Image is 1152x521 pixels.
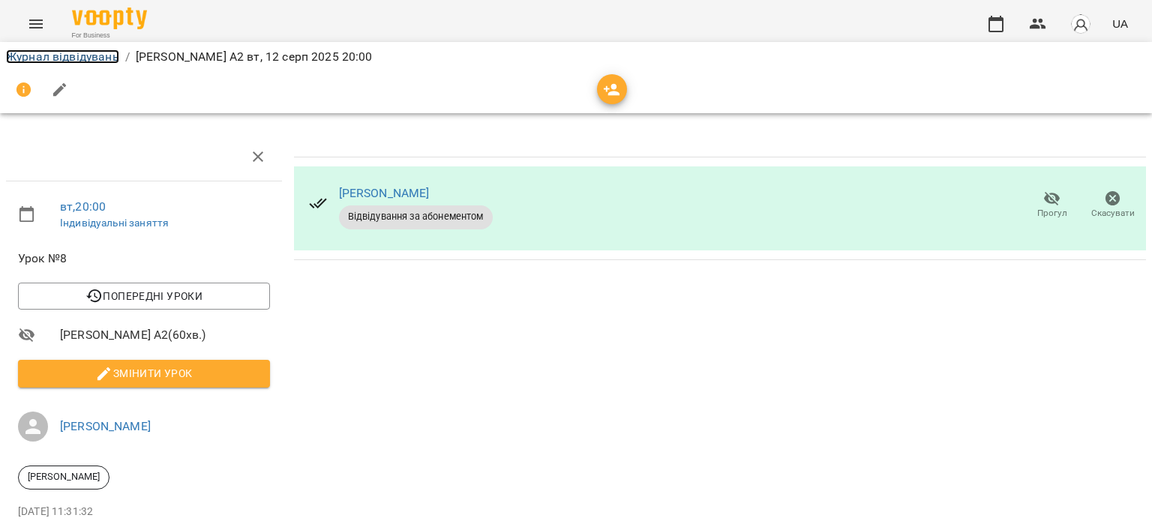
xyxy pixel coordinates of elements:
[125,48,130,66] li: /
[1021,184,1082,226] button: Прогул
[60,326,270,344] span: [PERSON_NAME] А2 ( 60 хв. )
[60,217,169,229] a: Індивідуальні заняття
[30,287,258,305] span: Попередні уроки
[1037,207,1067,220] span: Прогул
[19,470,109,484] span: [PERSON_NAME]
[72,7,147,29] img: Voopty Logo
[136,48,373,66] p: [PERSON_NAME] А2 вт, 12 серп 2025 20:00
[18,283,270,310] button: Попередні уроки
[60,199,106,214] a: вт , 20:00
[6,48,1146,66] nav: breadcrumb
[18,250,270,268] span: Урок №8
[60,419,151,433] a: [PERSON_NAME]
[339,186,430,200] a: [PERSON_NAME]
[18,505,270,520] p: [DATE] 11:31:32
[18,360,270,387] button: Змінити урок
[1091,207,1135,220] span: Скасувати
[1106,10,1134,37] button: UA
[18,466,109,490] div: [PERSON_NAME]
[1112,16,1128,31] span: UA
[339,210,493,223] span: Відвідування за абонементом
[72,31,147,40] span: For Business
[1082,184,1143,226] button: Скасувати
[30,364,258,382] span: Змінити урок
[6,49,119,64] a: Журнал відвідувань
[1070,13,1091,34] img: avatar_s.png
[18,6,54,42] button: Menu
